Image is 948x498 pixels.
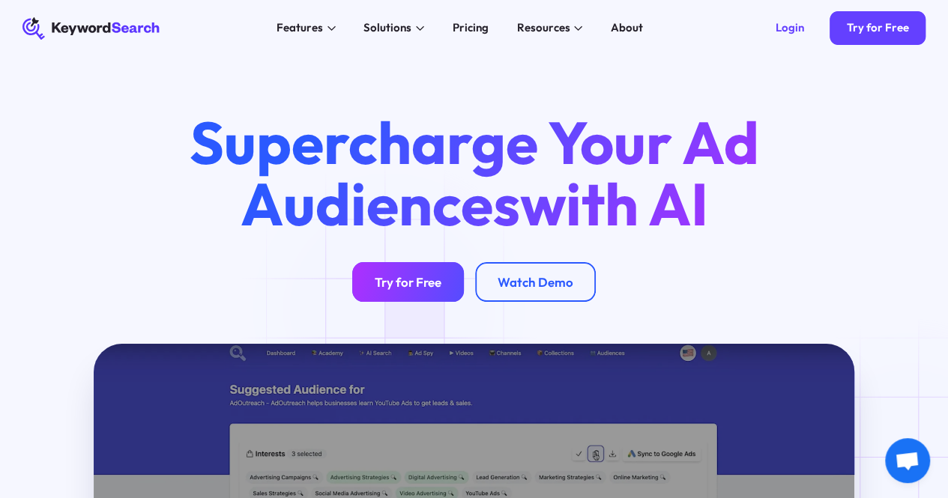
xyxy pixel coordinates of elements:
a: Pricing [444,17,498,40]
div: Try for Free [375,274,441,290]
a: Login [759,11,821,45]
div: About [611,19,643,37]
h1: Supercharge Your Ad Audiences [164,112,783,234]
span: with AI [520,166,708,241]
a: Try for Free [352,262,464,302]
a: About [603,17,652,40]
div: Open chat [885,438,930,483]
div: Try for Free [846,21,908,35]
div: Resources [516,19,570,37]
div: Pricing [453,19,489,37]
div: Watch Demo [498,274,573,290]
div: Login [776,21,804,35]
a: Try for Free [830,11,926,45]
div: Features [277,19,323,37]
div: Solutions [363,19,411,37]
